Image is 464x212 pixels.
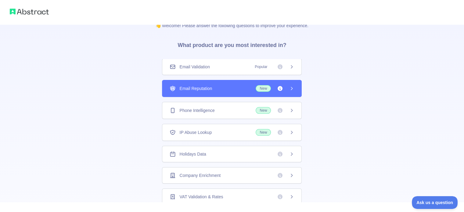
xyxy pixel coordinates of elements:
[256,107,271,114] span: New
[179,85,212,92] span: Email Reputation
[412,196,458,209] iframe: Toggle Customer Support
[179,129,212,135] span: IP Abuse Lookup
[179,107,214,113] span: Phone Intelligence
[256,85,271,92] span: New
[256,129,271,136] span: New
[251,64,271,70] span: Popular
[10,7,49,16] img: Abstract logo
[168,29,296,59] h3: What product are you most interested in?
[179,172,221,178] span: Company Enrichment
[179,151,206,157] span: Holidays Data
[179,64,210,70] span: Email Validation
[179,194,223,200] span: VAT Validation & Rates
